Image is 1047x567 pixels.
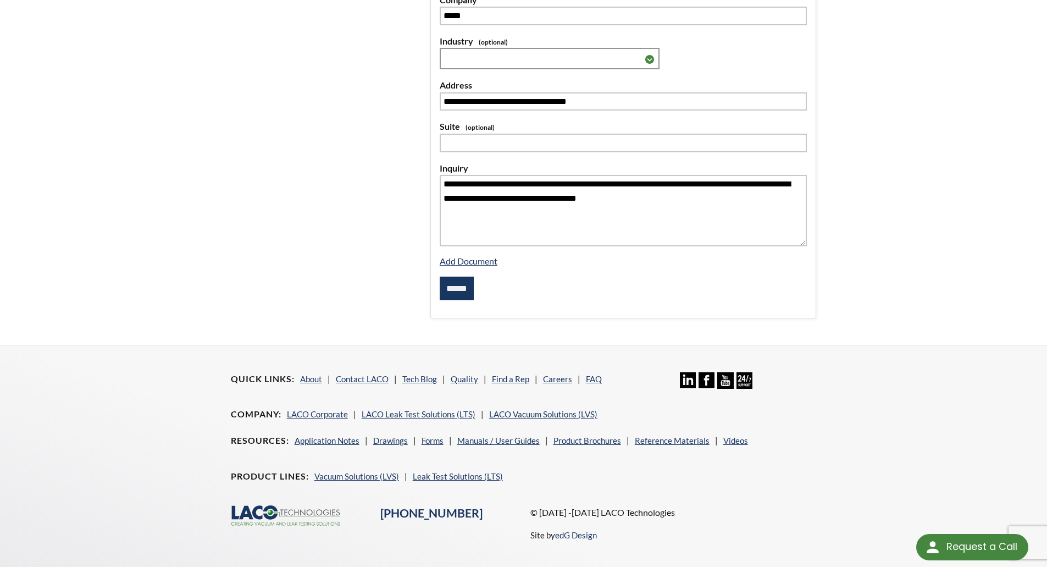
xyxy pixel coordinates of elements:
a: Reference Materials [635,436,710,445]
a: Manuals / User Guides [457,436,540,445]
a: 24/7 Support [736,381,752,390]
a: [PHONE_NUMBER] [380,506,483,520]
a: LACO Leak Test Solutions (LTS) [362,409,475,419]
a: FAQ [586,374,602,384]
p: © [DATE] -[DATE] LACO Technologies [530,505,817,520]
a: About [300,374,322,384]
img: round button [924,538,941,556]
h4: Quick Links [231,373,295,385]
a: Find a Rep [492,374,529,384]
a: LACO Vacuum Solutions (LVS) [489,409,597,419]
h4: Company [231,409,281,420]
a: Leak Test Solutions (LTS) [413,471,503,481]
a: Tech Blog [402,374,437,384]
a: Forms [422,436,444,445]
a: Contact LACO [336,374,389,384]
label: Address [440,78,807,92]
a: Application Notes [295,436,359,445]
div: Request a Call [916,534,1028,560]
img: 24/7 Support Icon [736,372,752,388]
a: LACO Corporate [287,409,348,419]
a: Careers [543,374,572,384]
label: Industry [440,34,807,48]
a: Drawings [373,436,408,445]
h4: Product Lines [231,471,309,482]
a: Vacuum Solutions (LVS) [314,471,399,481]
div: Request a Call [946,534,1017,559]
a: Videos [723,436,748,445]
a: Add Document [440,256,497,266]
p: Site by [530,529,597,542]
label: Inquiry [440,161,807,175]
a: Quality [451,374,478,384]
h4: Resources [231,435,289,447]
a: edG Design [555,530,597,540]
label: Suite [440,119,807,134]
a: Product Brochures [553,436,621,445]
